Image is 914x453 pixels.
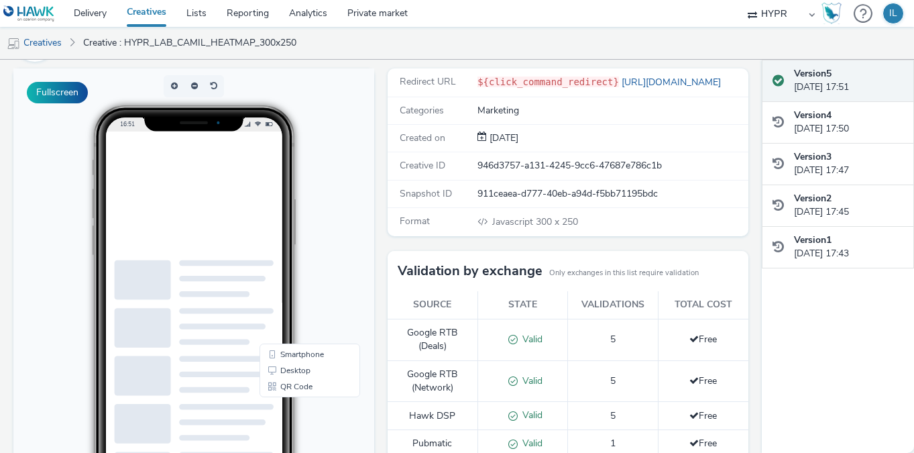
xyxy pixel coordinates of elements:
a: Hawk Academy [821,3,847,24]
td: Google RTB (Deals) [388,319,477,360]
img: mobile [7,37,20,50]
strong: Version 2 [794,192,832,205]
span: Valid [518,437,542,450]
div: [DATE] 17:51 [794,67,903,95]
span: [DATE] [487,132,518,144]
th: State [477,291,567,319]
span: Snapshot ID [400,187,452,200]
span: Smartphone [267,282,310,290]
span: Categories [400,104,444,117]
code: ${click_command_redirect} [477,77,619,87]
span: Valid [518,333,542,346]
span: 5 [610,374,616,387]
button: Fullscreen [27,82,88,103]
a: Creative : HYPR_LAB_CAMIL_HEATMAP_300x250 [76,27,303,59]
div: 911ceaea-d777-40eb-a94d-f5bb71195bdc [477,187,747,201]
span: Free [689,374,717,387]
th: Validations [568,291,658,319]
h3: Validation by exchange [398,261,542,281]
td: Hawk DSP [388,402,477,430]
strong: Version 3 [794,150,832,163]
div: Marketing [477,104,747,117]
span: Redirect URL [400,75,456,88]
span: QR Code [267,314,299,322]
span: Valid [518,409,542,421]
strong: Version 5 [794,67,832,80]
span: Format [400,215,430,228]
div: [DATE] 17:43 [794,234,903,261]
div: [DATE] 17:50 [794,109,903,136]
a: [URL][DOMAIN_NAME] [619,76,726,89]
strong: Version 1 [794,234,832,246]
span: Free [689,409,717,422]
img: undefined Logo [3,5,55,22]
span: Valid [518,374,542,387]
div: 946d3757-a131-4245-9cc6-47687e786c1b [477,159,747,172]
li: Desktop [249,294,344,310]
span: Desktop [267,298,297,306]
div: IL [889,3,897,23]
img: Hawk Academy [821,3,842,24]
span: 5 [610,333,616,346]
span: Free [689,333,717,346]
span: 5 [610,409,616,422]
span: Javascript [492,215,536,228]
th: Source [388,291,477,319]
div: Creation 04 August 2025, 17:43 [487,132,518,145]
strong: Version 4 [794,109,832,121]
span: 300 x 250 [491,215,578,228]
small: Only exchanges in this list require validation [549,268,699,279]
div: [DATE] 17:45 [794,192,903,219]
span: Free [689,437,717,450]
li: QR Code [249,310,344,326]
span: 16:51 [107,52,121,59]
td: Google RTB (Network) [388,360,477,402]
span: Creative ID [400,159,445,172]
span: Created on [400,132,445,144]
th: Total cost [658,291,748,319]
div: [DATE] 17:47 [794,150,903,178]
span: 1 [610,437,616,450]
li: Smartphone [249,278,344,294]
